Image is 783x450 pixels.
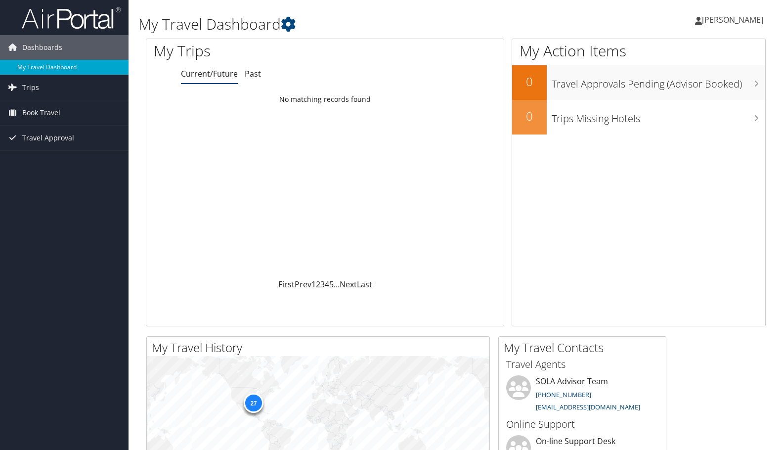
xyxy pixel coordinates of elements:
[512,108,547,125] h2: 0
[244,393,263,413] div: 27
[22,126,74,150] span: Travel Approval
[154,41,348,61] h1: My Trips
[320,279,325,290] a: 3
[340,279,357,290] a: Next
[552,107,765,126] h3: Trips Missing Hotels
[512,100,765,135] a: 0Trips Missing Hotels
[506,417,658,431] h3: Online Support
[512,41,765,61] h1: My Action Items
[504,339,666,356] h2: My Travel Contacts
[311,279,316,290] a: 1
[506,358,658,371] h3: Travel Agents
[512,65,765,100] a: 0Travel Approvals Pending (Advisor Booked)
[501,375,663,416] li: SOLA Advisor Team
[334,279,340,290] span: …
[702,14,763,25] span: [PERSON_NAME]
[22,35,62,60] span: Dashboards
[512,73,547,90] h2: 0
[22,75,39,100] span: Trips
[316,279,320,290] a: 2
[181,68,238,79] a: Current/Future
[152,339,489,356] h2: My Travel History
[552,72,765,91] h3: Travel Approvals Pending (Advisor Booked)
[536,403,640,411] a: [EMAIL_ADDRESS][DOMAIN_NAME]
[245,68,261,79] a: Past
[146,90,504,108] td: No matching records found
[325,279,329,290] a: 4
[138,14,562,35] h1: My Travel Dashboard
[295,279,311,290] a: Prev
[695,5,773,35] a: [PERSON_NAME]
[357,279,372,290] a: Last
[329,279,334,290] a: 5
[278,279,295,290] a: First
[536,390,591,399] a: [PHONE_NUMBER]
[22,100,60,125] span: Book Travel
[22,6,121,30] img: airportal-logo.png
